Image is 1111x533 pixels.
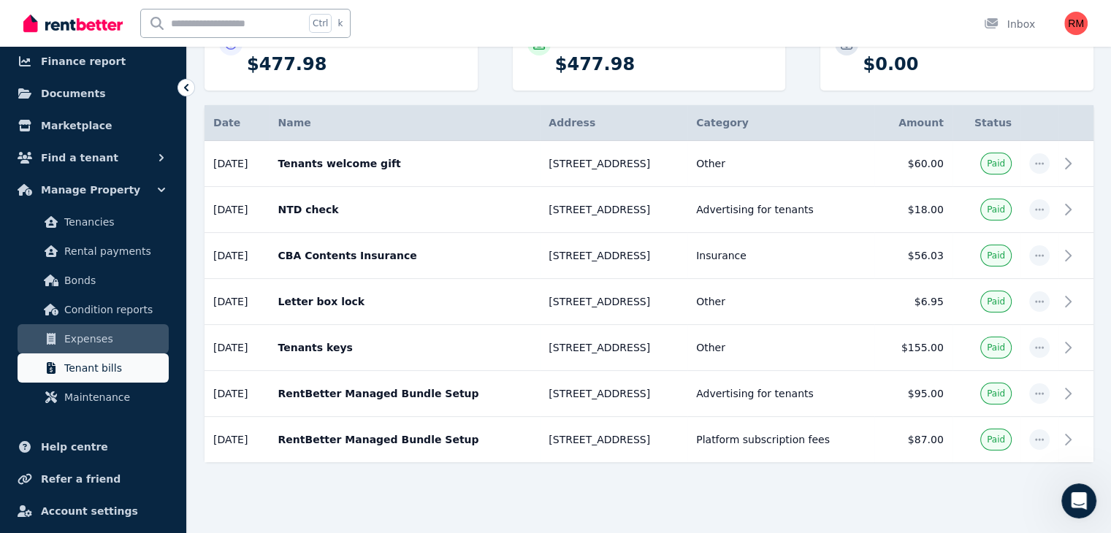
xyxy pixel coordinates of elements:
[32,435,65,445] span: Home
[97,399,194,457] button: Messages
[687,325,874,371] td: Other
[12,79,175,108] a: Documents
[987,342,1005,353] span: Paid
[41,85,106,102] span: Documents
[21,388,271,415] div: How much does it cost?
[18,353,169,383] a: Tenant bills
[65,207,154,219] span: Was that helpful?
[41,502,138,520] span: Account settings
[195,399,292,457] button: Help
[952,105,1020,141] th: Status
[987,204,1005,215] span: Paid
[874,105,952,141] th: Amount
[30,333,118,348] span: Search for help
[555,53,771,76] p: $477.98
[687,417,874,463] td: Platform subscription fees
[64,213,163,231] span: Tenancies
[12,432,175,461] a: Help centre
[205,279,269,325] td: [DATE]
[874,141,952,187] td: $60.00
[18,324,169,353] a: Expenses
[987,296,1005,307] span: Paid
[540,233,687,279] td: [STREET_ADDRESS]
[30,367,245,382] div: Rental Payments - How They Work
[540,141,687,187] td: [STREET_ADDRESS]
[30,394,245,409] div: How much does it cost?
[12,464,175,494] a: Refer a friend
[41,53,126,70] span: Finance report
[18,266,169,295] a: Bonds
[987,250,1005,261] span: Paid
[987,434,1005,445] span: Paid
[64,388,163,406] span: Maintenance
[64,272,163,289] span: Bonds
[247,53,463,76] p: $477.98
[12,111,175,140] a: Marketplace
[687,233,874,279] td: Insurance
[121,435,172,445] span: Messages
[41,117,112,134] span: Marketplace
[64,330,163,348] span: Expenses
[874,325,952,371] td: $155.00
[540,187,687,233] td: [STREET_ADDRESS]
[18,237,169,266] a: Rental payments
[212,23,241,53] img: Profile image for Rochelle
[41,181,140,199] span: Manage Property
[278,202,531,217] p: NTD check
[278,340,531,355] p: Tenants keys
[21,361,271,388] div: Rental Payments - How They Work
[65,221,173,237] div: The RentBetter Team
[29,104,263,129] p: Hi [PERSON_NAME]
[15,172,278,249] div: Recent messageProfile image for The RentBetter TeamWas that helpful?The RentBetter Team•4h ago
[12,496,175,526] a: Account settings
[64,242,163,260] span: Rental payments
[29,28,127,50] img: logo
[251,23,278,50] div: Close
[540,371,687,417] td: [STREET_ADDRESS]
[278,248,531,263] p: CBA Contents Insurance
[18,295,169,324] a: Condition reports
[278,386,531,401] p: RentBetter Managed Bundle Setup
[12,47,175,76] a: Finance report
[1064,12,1088,35] img: Rita Manoshina
[184,23,213,53] img: Profile image for Dan
[205,187,269,233] td: [DATE]
[987,388,1005,399] span: Paid
[269,105,540,141] th: Name
[687,371,874,417] td: Advertising for tenants
[687,141,874,187] td: Other
[863,53,1079,76] p: $0.00
[205,141,269,187] td: [DATE]
[205,371,269,417] td: [DATE]
[18,207,169,237] a: Tenancies
[687,187,874,233] td: Advertising for tenants
[687,279,874,325] td: Other
[278,432,531,447] p: RentBetter Managed Bundle Setup
[176,221,218,237] div: • 4h ago
[30,207,59,236] img: Profile image for The RentBetter Team
[21,326,271,355] button: Search for help
[337,18,343,29] span: k
[41,438,108,456] span: Help centre
[540,417,687,463] td: [STREET_ADDRESS]
[540,325,687,371] td: [STREET_ADDRESS]
[64,301,163,318] span: Condition reports
[41,470,121,488] span: Refer a friend
[29,129,263,153] p: How can we help?
[205,233,269,279] td: [DATE]
[12,143,175,172] button: Find a tenant
[15,256,278,312] div: Send us a messageWe typically reply in under 30 minutes
[540,279,687,325] td: [STREET_ADDRESS]
[540,105,687,141] th: Address
[156,23,186,53] img: Profile image for Jeremy
[874,417,952,463] td: $87.00
[874,371,952,417] td: $95.00
[232,435,255,445] span: Help
[15,194,277,248] div: Profile image for The RentBetter TeamWas that helpful?The RentBetter Team•4h ago
[874,187,952,233] td: $18.00
[687,105,874,141] th: Category
[205,105,269,141] th: Date
[874,233,952,279] td: $56.03
[23,12,123,34] img: RentBetter
[987,158,1005,169] span: Paid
